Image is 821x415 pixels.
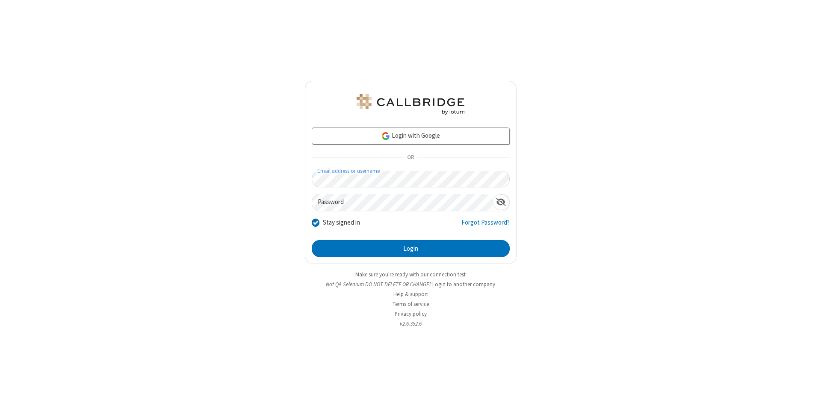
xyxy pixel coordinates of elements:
a: Make sure you're ready with our connection test [355,271,466,278]
img: QA Selenium DO NOT DELETE OR CHANGE [355,94,466,115]
a: Help & support [393,290,428,298]
li: v2.6.352.6 [305,320,517,328]
button: Login [312,240,510,257]
a: Privacy policy [395,310,427,317]
input: Password [312,194,493,211]
img: google-icon.png [381,131,390,141]
a: Terms of service [393,300,429,308]
li: Not QA Selenium DO NOT DELETE OR CHANGE? [305,280,517,288]
a: Login with Google [312,127,510,145]
span: OR [404,152,417,164]
a: Forgot Password? [461,218,510,234]
button: Login to another company [432,280,495,288]
label: Stay signed in [323,218,360,228]
div: Show password [493,194,509,210]
input: Email address or username [312,171,510,187]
